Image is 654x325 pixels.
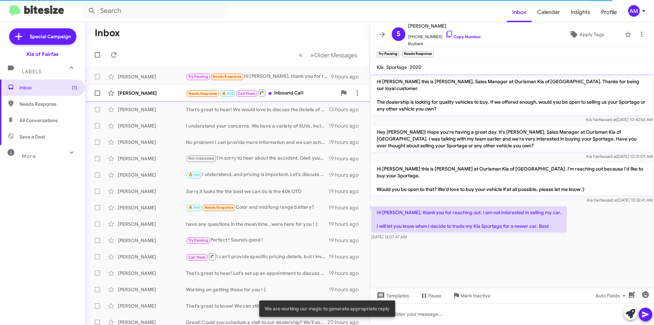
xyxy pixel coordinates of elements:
h1: Inbox [95,28,120,39]
div: 19 hours ago [329,204,364,211]
div: Hi [PERSON_NAME], thank you for reaching out. I am not interested in selling my car. I will let y... [186,73,331,80]
span: Needs Response [213,74,242,79]
div: [PERSON_NAME] [118,122,186,129]
div: Inbound Call [186,89,337,97]
a: Calendar [532,2,565,22]
span: We are working our magic to generate appropriate reply [265,305,390,312]
a: Insights [565,2,596,22]
span: Apply Tags [579,28,604,41]
span: 🔥 Hot [188,205,200,210]
div: 13 hours ago [329,106,364,113]
span: [PERSON_NAME] [408,22,481,30]
span: S [396,29,401,40]
span: said at [606,197,618,203]
div: [PERSON_NAME] [118,221,186,227]
button: Templates [370,290,415,302]
div: 19 hours ago [329,270,364,277]
nav: Page navigation example [295,48,361,62]
button: AM [622,5,647,17]
span: Save a Deal [19,133,45,140]
span: Older Messages [314,51,357,59]
span: Try Pausing [188,238,208,242]
a: Special Campaign [9,28,76,45]
span: Labels [22,69,42,75]
span: Auto Fields [595,290,628,302]
span: [PHONE_NUMBER] [408,30,481,40]
div: 9 hours ago [331,73,364,80]
span: Kia Fairfax [DATE] 10:32:41 AM [587,197,653,203]
div: I’m sorry to hear about the accident. Glad your okay ! [186,154,329,162]
span: Needs Response [188,91,217,96]
span: » [310,51,314,59]
div: 19 hours ago [329,188,364,195]
div: [PERSON_NAME] [118,302,186,309]
small: Try Pausing [377,51,399,57]
p: Hi [PERSON_NAME] this is [PERSON_NAME] at Ourisman Kia of [GEOGRAPHIC_DATA]. I'm reaching out bec... [371,163,653,195]
div: I can't provide specific pricing details, but I invite you to visit so we can appraise your vehic... [186,252,329,261]
div: 19 hours ago [329,172,364,178]
span: Sportage [386,64,407,70]
p: Hi [PERSON_NAME], thank you for reaching out. I am not interested in selling my car. I will let y... [371,206,567,232]
span: More [22,153,36,159]
div: [PERSON_NAME] [118,172,186,178]
div: [PERSON_NAME] [118,270,186,277]
span: [DATE] 12:07:47 AM [371,234,407,239]
span: Kia [377,64,384,70]
span: Pause [428,290,441,302]
span: 🔥 Hot [188,173,200,177]
div: [PERSON_NAME] [118,90,186,97]
span: 2020 [410,64,421,70]
button: Next [306,48,361,62]
p: Hey [PERSON_NAME]! Hope you're having a great day. It's [PERSON_NAME], Sales Manager at Ourisman ... [371,126,653,152]
span: Call Them [238,91,255,96]
a: Copy Number [445,34,481,39]
span: Special Campaign [30,33,71,40]
small: Needs Response [402,51,433,57]
span: Not-Interested [188,156,215,161]
div: 19 hours ago [329,286,364,293]
button: Pause [415,290,447,302]
div: I understand your concerns. We have a variety of SUVs, including hybrids and gas models. Would yo... [186,122,329,129]
span: Kia Fairfax [DATE] 10:42:56 AM [586,117,653,122]
div: Perfect ! Sounds good ! [186,236,329,244]
div: [PERSON_NAME] [118,139,186,146]
span: All Conversations [19,117,58,124]
div: [PERSON_NAME] [118,253,186,260]
div: [PERSON_NAME] [118,204,186,211]
button: Previous [295,48,307,62]
div: That's great to hear! We would love to discuss the details of your vehicle and see how we can mak... [186,106,329,113]
span: Try Pausing [188,74,208,79]
div: [PERSON_NAME] [118,188,186,195]
div: Color and mid/long range battery? [186,204,329,211]
div: I understand, and pricing is important. Let's discuss your vehicle's value! When can you come in ... [186,171,329,179]
div: No problem! I can provide more information and we can schedule an appointment for the weekend. Wh... [186,139,329,146]
div: Working on getting those for you ! (: [186,286,329,293]
div: That's great to know! We can still discuss options for your EV6 lease. If you're consideringre le... [186,302,327,309]
div: AM [628,5,640,17]
span: Needs Response [19,101,77,107]
button: Auto Fields [590,290,634,302]
span: Kia Fairfax [DATE] 10:31:09 AM [586,154,653,159]
span: said at [605,117,617,122]
div: [PERSON_NAME] [118,106,186,113]
div: 19 hours ago [329,139,364,146]
a: Profile [596,2,622,22]
div: Kia of Fairfax [27,51,59,58]
span: Inbox [507,2,532,22]
span: Call Them [188,255,206,260]
span: Inbox [19,84,77,91]
span: Mark Inactive [461,290,490,302]
input: Search [82,3,225,19]
span: said at [605,154,617,159]
span: Needs Response [204,205,233,210]
div: 19 hours ago [329,122,364,129]
button: Mark Inactive [447,290,496,302]
span: « [299,51,302,59]
div: [PERSON_NAME] [118,237,186,244]
div: [PERSON_NAME] [118,286,186,293]
span: 🔥 Hot [222,91,233,96]
span: Templates [375,290,409,302]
